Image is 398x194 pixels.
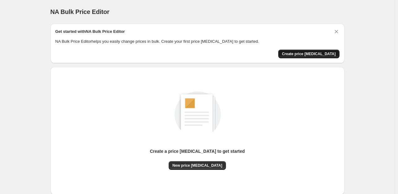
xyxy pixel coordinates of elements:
[278,50,340,58] button: Create price change job
[50,8,110,15] span: NA Bulk Price Editor
[172,163,222,168] span: New price [MEDICAL_DATA]
[55,29,125,35] h2: Get started with NA Bulk Price Editor
[282,51,336,56] span: Create price [MEDICAL_DATA]
[169,161,226,170] button: New price [MEDICAL_DATA]
[333,29,340,35] button: Dismiss card
[150,148,245,154] p: Create a price [MEDICAL_DATA] to get started
[55,38,340,45] p: NA Bulk Price Editor helps you easily change prices in bulk. Create your first price [MEDICAL_DAT...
